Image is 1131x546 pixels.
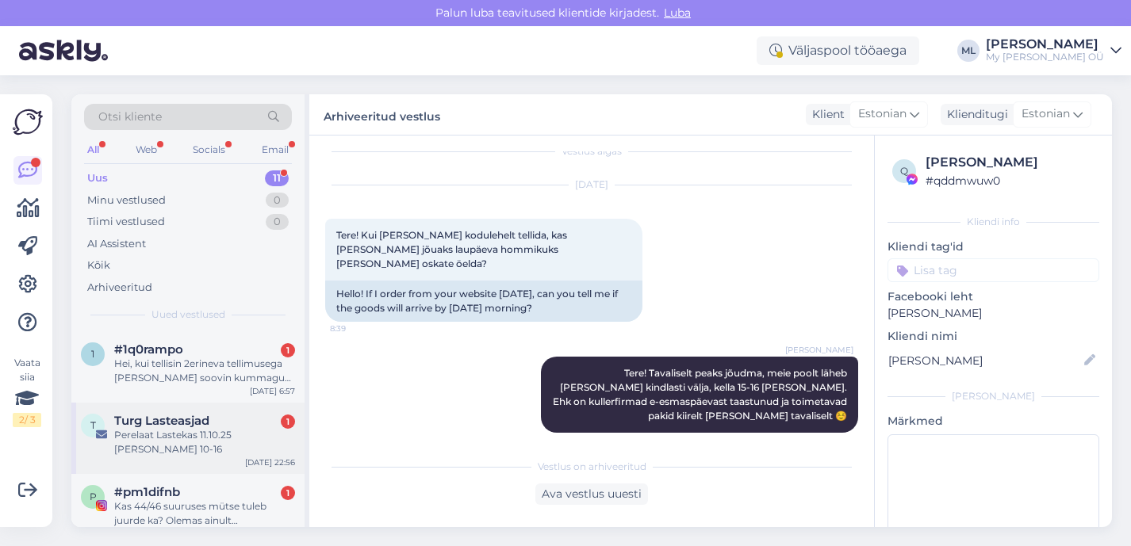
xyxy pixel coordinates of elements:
span: Tere! Kui [PERSON_NAME] kodulehelt tellida, kas [PERSON_NAME] jõuaks laupäeva hommikuks [PERSON_N... [336,229,569,269]
div: Arhiveeritud [87,280,152,296]
p: Facebooki leht [888,288,1099,305]
div: Hello! If I order from your website [DATE], can you tell me if the goods will arrive by [DATE] mo... [325,281,642,322]
div: Socials [190,139,228,160]
span: Estonian [858,105,907,123]
p: Kliendi tag'id [888,239,1099,255]
span: Turg Lasteasjad [114,414,209,428]
div: Kas 44/46 suuruses mütse tuleb juurde ka? Olemas ainult [PERSON_NAME] kollane, aga sooviks muud v... [114,499,295,528]
div: 1 [281,343,295,357]
div: Tiimi vestlused [87,214,165,230]
span: [PERSON_NAME] [785,344,853,356]
div: 11 [265,170,289,186]
div: 1 [281,414,295,429]
div: Uus [87,170,108,186]
div: [DATE] 22:56 [245,456,295,468]
span: Estonian [1022,105,1070,123]
span: Vestlus on arhiveeritud [538,460,646,474]
div: 2 / 3 [13,413,41,427]
span: Tere! Tavaliselt peaks jõudma, meie poolt läheb [PERSON_NAME] kindlasti välja, kella 15-16 [PERSO... [553,367,849,422]
input: Lisa tag [888,258,1099,282]
div: [DATE] [325,178,858,192]
span: T [90,419,96,431]
div: Ava vestlus uuesti [535,483,648,505]
span: Luba [659,6,696,20]
p: [PERSON_NAME] [888,305,1099,322]
div: My [PERSON_NAME] OÜ [986,51,1104,63]
div: 0 [266,214,289,230]
div: 0 [266,193,289,208]
div: Klienditugi [941,106,1008,123]
div: [DATE] 6:57 [250,385,295,397]
input: Lisa nimi [888,352,1081,369]
div: Kõik [87,258,110,273]
div: Minu vestlused [87,193,166,208]
span: 8:59 [794,433,853,445]
div: [PERSON_NAME] [926,153,1095,172]
img: Askly Logo [13,107,43,137]
div: Perelaat Lastekas 11.10.25 [PERSON_NAME] 10-16 [114,428,295,456]
div: [PERSON_NAME] [888,389,1099,403]
span: p [90,491,97,502]
div: Email [259,139,292,160]
a: [PERSON_NAME]My [PERSON_NAME] OÜ [986,38,1121,63]
span: #pm1difnb [114,485,180,499]
div: Hei, kui tellisin 2erineva tellimusega [PERSON_NAME] soovin kummagust tellimusest midagi tagastad... [114,357,295,385]
div: Vestlus algas [325,144,858,158]
div: Klient [806,106,845,123]
span: Uued vestlused [151,307,225,322]
div: [PERSON_NAME] [986,38,1104,51]
div: ML [957,40,980,62]
div: Kliendi info [888,215,1099,229]
div: AI Assistent [87,236,146,252]
span: 1 [91,348,94,360]
label: Arhiveeritud vestlus [324,104,440,125]
span: 8:39 [330,323,389,334]
p: Märkmed [888,413,1099,430]
span: Otsi kliente [98,109,162,125]
div: Web [132,139,160,160]
div: # qddmwuw0 [926,172,1095,189]
span: #1q0rampo [114,342,183,357]
span: q [900,165,908,177]
div: 1 [281,486,295,500]
div: Väljaspool tööaega [757,36,919,65]
div: All [84,139,102,160]
p: Kliendi nimi [888,328,1099,345]
div: Vaata siia [13,356,41,427]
